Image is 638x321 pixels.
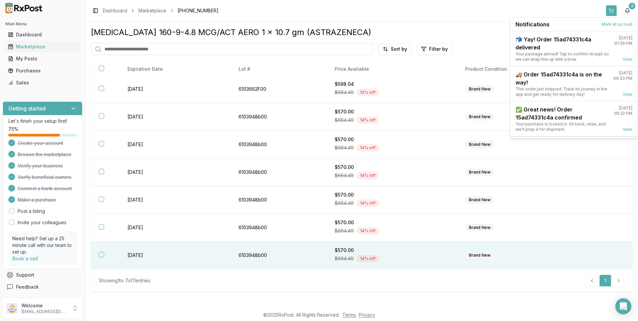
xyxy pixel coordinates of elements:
a: 1 [599,275,611,287]
div: 14 % off [356,172,379,179]
a: Invite your colleagues [18,219,66,226]
div: Brand New [465,141,494,148]
div: Sales [8,79,77,86]
div: Your purchase is locked in. Sit back, relax, and we'll prep it for shipment. [516,121,609,132]
span: Verify beneficial owners [18,174,71,181]
button: Filter by [417,43,452,55]
button: My Posts [3,53,82,64]
div: 05:22 PM [614,111,632,116]
th: Lot # [231,60,326,78]
th: Price Available [327,60,457,78]
td: 6103662F00 [231,75,326,103]
a: My Posts [5,53,80,65]
div: 14 % off [356,200,379,207]
span: Sort by [391,46,407,52]
a: Privacy [359,312,375,318]
span: Feedback [16,284,39,290]
div: Brand New [465,196,494,204]
a: Dashboard [5,29,80,41]
a: Purchases [5,65,80,77]
td: [DATE] [119,158,231,186]
div: [MEDICAL_DATA] 160-9-4.8 MCG/ACT AERO 1 x 10.7 gm (ASTRAZENECA) [91,27,633,38]
span: Notifications [516,20,550,28]
button: Sales [3,77,82,88]
span: 75 % [8,126,18,132]
a: View [623,127,632,132]
td: 6103948b00 [231,103,326,131]
div: 06:33 PM [613,76,632,81]
td: 6103948b00 [231,158,326,186]
a: Book a call [12,256,38,261]
td: 6103948b00 [231,214,326,242]
div: Brand New [465,252,494,259]
div: $570.00 [335,219,449,226]
div: $570.00 [335,136,449,143]
a: Marketplace [5,41,80,53]
td: [DATE] [119,214,231,242]
nav: pagination [586,275,625,287]
button: Purchases [3,65,82,76]
img: RxPost Logo [3,3,45,13]
button: Marketplace [3,41,82,52]
a: View [623,92,632,97]
td: [DATE] [119,103,231,131]
span: [PHONE_NUMBER] [178,7,219,14]
div: 01:39 PM [614,41,632,46]
div: $570.00 [335,164,449,171]
td: [DATE] [119,242,231,269]
td: 6103948b00 [231,186,326,214]
div: 14 % off [356,144,379,151]
div: 14 % off [356,116,379,124]
span: $664.49 [335,89,354,96]
button: Support [3,269,82,281]
div: Brand New [465,85,494,93]
div: [DATE] [619,105,632,111]
div: Open Intercom Messenger [615,298,631,314]
p: Let's finish your setup first! [8,118,77,124]
div: $570.00 [335,108,449,115]
div: My Posts [8,55,77,62]
div: [DATE] [619,35,632,41]
span: Connect a bank account [18,185,72,192]
span: Verify your business [18,163,63,169]
div: 3 [629,3,635,9]
h2: Main Menu [5,21,80,27]
button: Dashboard [3,29,82,40]
div: Brand New [465,224,494,231]
span: $664.49 [335,255,354,262]
th: Product Condition [457,60,583,78]
button: Mark all as read [602,22,632,27]
span: $664.49 [335,172,354,179]
span: Make a purchase [18,197,56,203]
span: $664.49 [335,200,354,207]
img: User avatar [7,303,17,314]
span: $664.49 [335,228,354,234]
a: Terms [342,312,356,318]
div: Your package arrived! Tap to confirm receipt so we can wrap this up with a bow. [516,51,609,62]
div: 10 % off [356,89,379,96]
td: 6103948b00 [231,131,326,158]
a: View [623,57,632,62]
span: Filter by [429,46,448,52]
p: Need help? Set up a 25 minute call with our team to set up. [12,235,73,255]
p: [EMAIL_ADDRESS][DOMAIN_NAME] [21,309,68,314]
div: 14 % off [356,255,379,262]
div: Brand New [465,113,494,120]
div: Marketplace [8,43,77,50]
div: $570.00 [335,192,449,198]
span: $664.49 [335,117,354,123]
td: [DATE] [119,186,231,214]
div: $598.04 [335,81,449,87]
td: [DATE] [119,131,231,158]
span: $664.49 [335,144,354,151]
div: This order just shipped. Track its journey in the app and get ready for delivery day! [516,86,608,97]
th: Expiration Date [119,60,231,78]
a: Marketplace [138,7,166,14]
div: [DATE] [619,70,632,76]
button: Sort by [378,43,411,55]
button: Feedback [3,281,82,293]
nav: breadcrumb [103,7,219,14]
div: ✅ Great news! Order 15ad74331c4a confirmed [516,105,609,121]
td: [DATE] [119,75,231,103]
button: 3 [622,5,633,16]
